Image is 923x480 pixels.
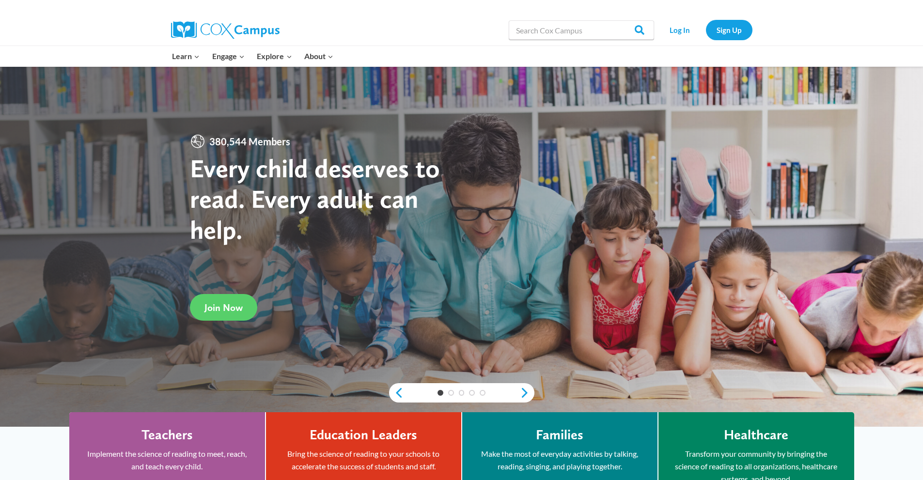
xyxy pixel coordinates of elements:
[190,153,440,245] strong: Every child deserves to read. Every adult can help.
[448,390,454,396] a: 2
[304,50,333,62] span: About
[389,387,404,399] a: previous
[706,20,752,40] a: Sign Up
[520,387,534,399] a: next
[477,448,643,472] p: Make the most of everyday activities by talking, reading, singing, and playing together.
[509,20,654,40] input: Search Cox Campus
[536,427,583,443] h4: Families
[212,50,245,62] span: Engage
[171,21,280,39] img: Cox Campus
[141,427,193,443] h4: Teachers
[659,20,752,40] nav: Secondary Navigation
[84,448,250,472] p: Implement the science of reading to meet, reach, and teach every child.
[257,50,292,62] span: Explore
[459,390,465,396] a: 3
[205,134,294,149] span: 380,544 Members
[166,46,340,66] nav: Primary Navigation
[659,20,701,40] a: Log In
[172,50,200,62] span: Learn
[724,427,788,443] h4: Healthcare
[389,383,534,403] div: content slider buttons
[281,448,447,472] p: Bring the science of reading to your schools to accelerate the success of students and staff.
[438,390,443,396] a: 1
[480,390,485,396] a: 5
[469,390,475,396] a: 4
[310,427,417,443] h4: Education Leaders
[190,294,257,321] a: Join Now
[204,302,243,313] span: Join Now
